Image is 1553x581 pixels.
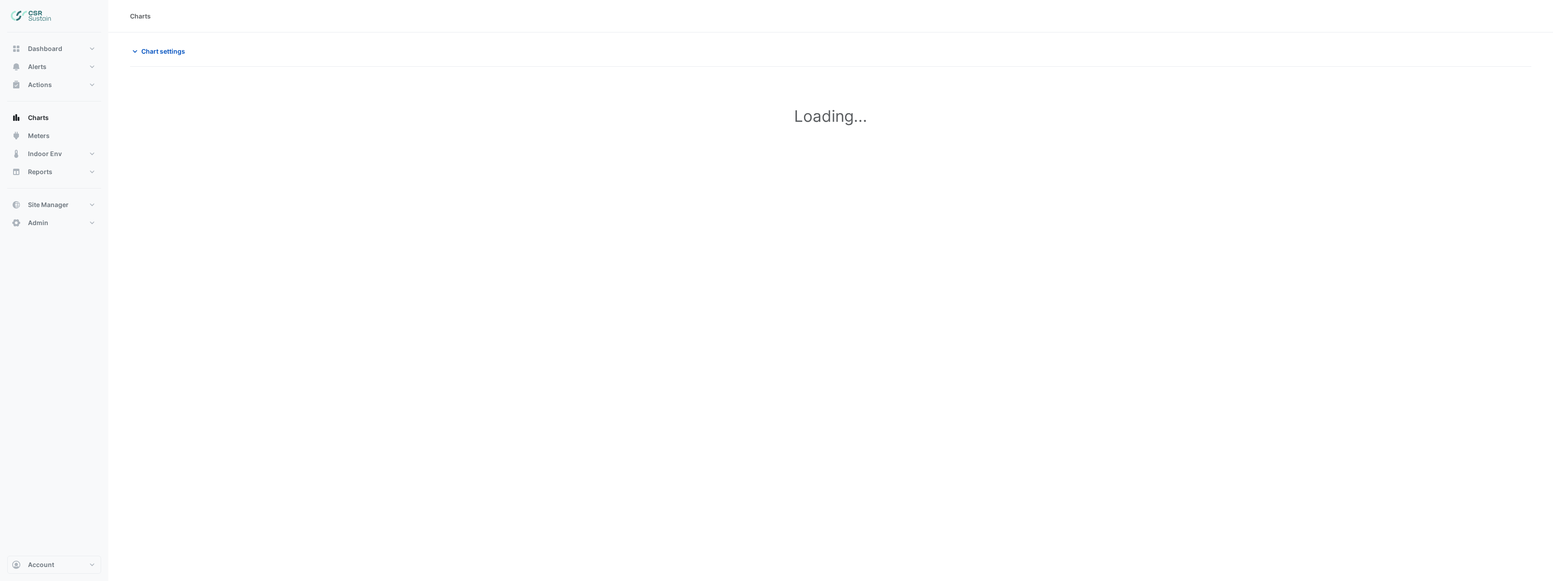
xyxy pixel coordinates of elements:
button: Chart settings [130,43,191,59]
app-icon: Indoor Env [12,149,21,158]
span: Meters [28,131,50,140]
span: Indoor Env [28,149,62,158]
button: Indoor Env [7,145,101,163]
span: Admin [28,218,48,227]
div: Charts [130,11,151,21]
app-icon: Site Manager [12,200,21,209]
h1: Loading... [150,106,1511,125]
button: Account [7,556,101,574]
button: Admin [7,214,101,232]
app-icon: Meters [12,131,21,140]
span: Site Manager [28,200,69,209]
span: Actions [28,80,52,89]
span: Reports [28,167,52,176]
span: Chart settings [141,46,185,56]
button: Reports [7,163,101,181]
button: Charts [7,109,101,127]
button: Dashboard [7,40,101,58]
span: Charts [28,113,49,122]
app-icon: Admin [12,218,21,227]
app-icon: Reports [12,167,21,176]
button: Meters [7,127,101,145]
app-icon: Dashboard [12,44,21,53]
app-icon: Actions [12,80,21,89]
span: Dashboard [28,44,62,53]
img: Company Logo [11,7,51,25]
span: Alerts [28,62,46,71]
button: Alerts [7,58,101,76]
button: Site Manager [7,196,101,214]
span: Account [28,560,54,569]
app-icon: Charts [12,113,21,122]
button: Actions [7,76,101,94]
app-icon: Alerts [12,62,21,71]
